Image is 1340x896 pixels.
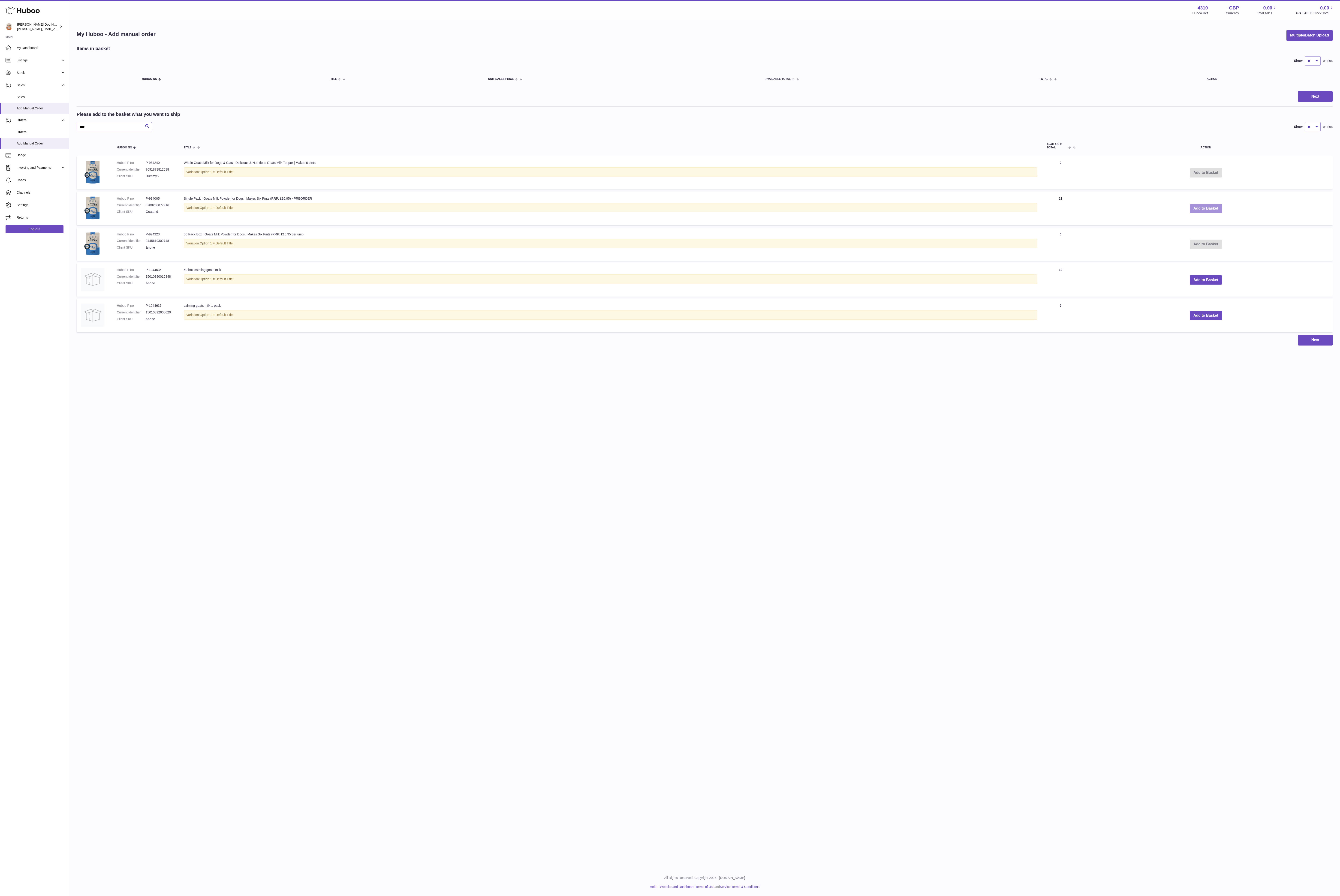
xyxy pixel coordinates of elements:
img: Single Pack | Goats Milk Powder for Dogs | Makes Six Pints (RRP: £16.95) - PREORDER [81,196,104,219]
p: All Rights Reserved. Copyright 2025 - [DOMAIN_NAME] [73,876,1336,880]
a: 0.00 AVAILABLE Stock Total [1295,5,1334,15]
dt: Client SKU [117,174,146,178]
span: Unit Sales Price [488,78,514,81]
span: AVAILABLE Total [765,78,791,81]
span: entries [1323,125,1333,129]
span: Option 1 = Default Title; [200,206,234,210]
span: Cases [17,178,66,182]
li: and [658,885,759,889]
span: Stock [17,71,61,75]
h1: My Huboo - Add manual order [77,30,156,38]
img: toby@hackneydoghouse.com [6,23,12,30]
dd: P-1044637 [146,304,175,308]
div: Currency [1226,11,1239,15]
dt: Huboo P no [117,232,146,237]
button: Multiple/Batch Upload [1286,30,1333,41]
dt: Client SKU [117,210,146,214]
dd: &none [146,245,175,250]
span: [PERSON_NAME][EMAIL_ADDRESS][DOMAIN_NAME] [17,27,93,31]
span: Returns [17,215,66,220]
dt: Client SKU [117,281,146,286]
button: Add to Basket [1190,204,1222,213]
dt: Huboo P no [117,196,146,201]
span: 0.00 [1263,5,1272,11]
span: Option 1 = Default Title; [200,277,234,281]
dt: Client SKU [117,245,146,250]
div: Variation: [184,203,1037,213]
dd: 7691873812638 [146,167,175,172]
span: My Dashboard [17,46,66,50]
h2: Please add to the basket what you want to ship [77,111,180,117]
span: Orders [17,130,66,134]
button: Next [1298,335,1333,346]
dd: P-964240 [146,161,175,165]
div: Variation: [184,274,1037,284]
strong: 4310 [1198,5,1208,11]
span: Option 1 = Default Title; [200,313,234,317]
dd: 15010392605020 [146,310,175,315]
span: Total [1039,78,1048,81]
span: Channels [17,190,66,195]
td: Single Pack | Goats Milk Powder for Dogs | Makes Six Pints (RRP: £16.95) - PREORDER [179,192,1042,225]
dd: P-1044635 [146,268,175,272]
div: [PERSON_NAME] Dog House [17,22,59,31]
span: Add Manual Order [17,106,66,111]
dt: Current identifier [117,310,146,315]
dt: Huboo P no [117,304,146,308]
img: 50 Pack Box | Goats Milk Powder for Dogs | Makes Six Pints (RRP: £16.95 per unit) [81,232,104,255]
h2: Items in basket [77,45,110,52]
dd: Goatand [146,210,175,214]
a: 0.00 Total sales [1257,5,1277,15]
span: Invoicing and Payments [17,165,61,170]
a: Service Terms & Conditions [720,885,759,889]
span: Settings [17,203,66,207]
dt: Current identifier [117,167,146,172]
span: Huboo no [142,78,157,81]
span: AVAILABLE Total [1047,143,1067,149]
span: Sales [17,95,66,99]
a: Website and Dashboard Terms of Use [660,885,714,889]
label: Show [1294,125,1303,129]
td: Whole Goats Milk for Dogs & Cats | Delicious & Nutritious Goats Milk Topper | Makes 6 pints [179,156,1042,189]
span: Orders [17,118,61,122]
dd: P-994323 [146,232,175,237]
dt: Current identifier [117,239,146,243]
td: 12 [1042,263,1079,297]
td: 21 [1042,192,1079,225]
img: calming goats milk 1 pack [81,304,104,327]
th: Action [1079,138,1333,153]
dd: 15010390016348 [146,274,175,279]
div: Variation: [184,310,1037,320]
span: 0.00 [1320,5,1329,11]
div: Variation: [184,167,1037,177]
td: 0 [1042,228,1079,261]
button: Next [1298,91,1333,102]
img: 50 box calming goats milk [81,268,104,291]
td: calming goats milk 1 pack [179,299,1042,332]
span: Listings [17,58,61,63]
div: Variation: [184,239,1037,248]
div: Action [1207,78,1328,81]
dd: Dummy5 [146,174,175,178]
dt: Huboo P no [117,268,146,272]
dd: 9445619302748 [146,239,175,243]
dt: Current identifier [117,274,146,279]
dd: &none [146,281,175,286]
dt: Huboo P no [117,161,146,165]
dt: Current identifier [117,203,146,207]
td: 50 box calming goats milk [179,263,1042,297]
label: Show [1294,59,1303,63]
span: Add Manual Order [17,141,66,146]
dd: 8788208877916 [146,203,175,207]
span: AVAILABLE Stock Total [1295,11,1334,15]
div: Huboo Ref [1192,11,1208,15]
button: Add to Basket [1190,311,1222,320]
span: entries [1323,59,1333,63]
a: Help [650,885,656,889]
span: Sales [17,83,61,87]
img: Whole Goats Milk for Dogs & Cats | Delicious & Nutritious Goats Milk Topper | Makes 6 pints [81,161,104,184]
span: Option 1 = Default Title; [200,170,234,174]
span: Option 1 = Default Title; [200,241,234,245]
td: 0 [1042,156,1079,189]
span: Usage [17,153,66,157]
